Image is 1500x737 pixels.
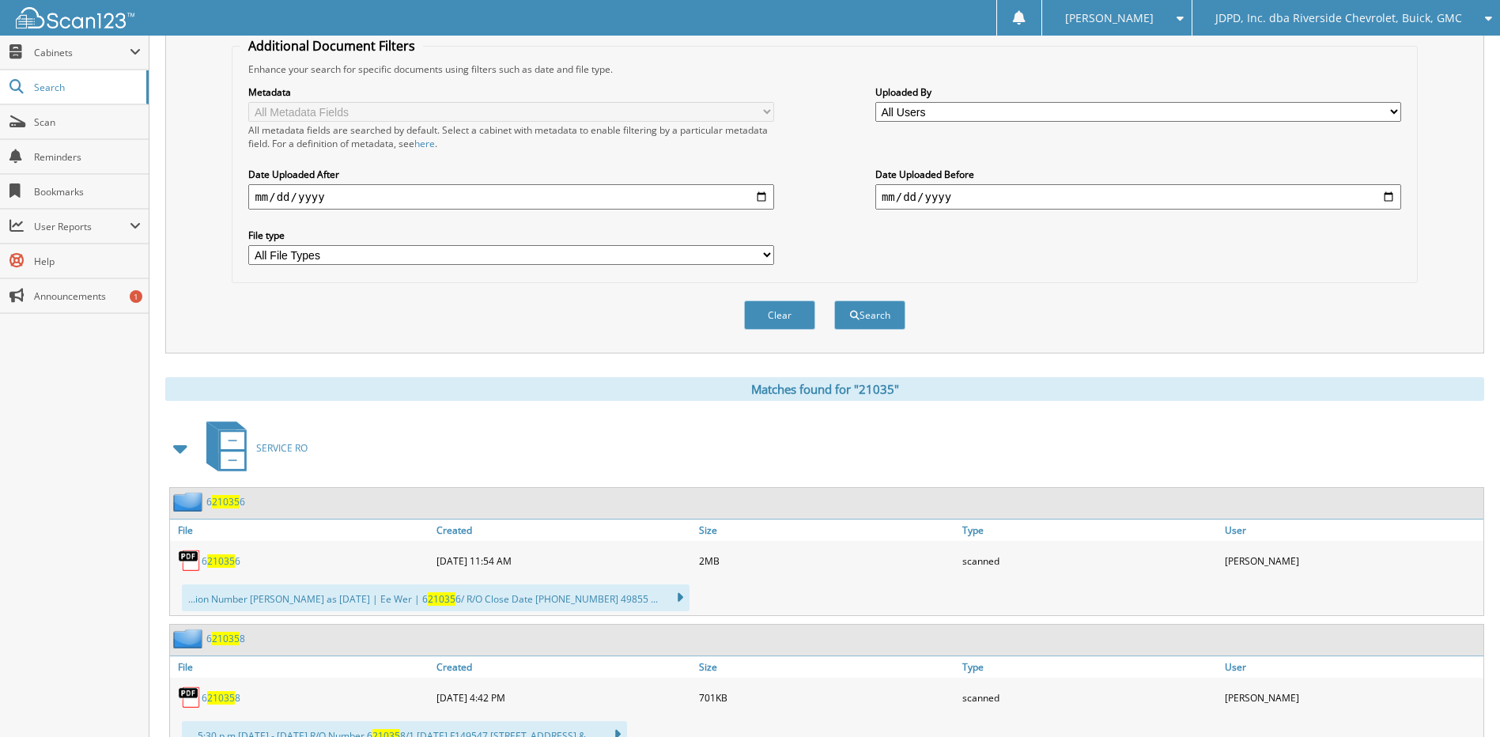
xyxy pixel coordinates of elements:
[433,520,695,541] a: Created
[240,37,423,55] legend: Additional Document Filters
[202,691,240,705] a: 6210358
[34,220,130,233] span: User Reports
[206,495,245,508] a: 6210356
[256,441,308,455] span: SERVICE RO
[165,377,1484,401] div: Matches found for "21035"
[875,184,1401,210] input: end
[695,656,958,678] a: Size
[1221,656,1483,678] a: User
[182,584,690,611] div: ...ion Number [PERSON_NAME] as [DATE] | Ee Wer | 6 6/ R/O Close Date [PHONE_NUMBER] 49855 ...
[695,545,958,576] div: 2MB
[34,255,141,268] span: Help
[875,85,1401,99] label: Uploaded By
[958,520,1221,541] a: Type
[248,229,774,242] label: File type
[248,168,774,181] label: Date Uploaded After
[875,168,1401,181] label: Date Uploaded Before
[170,656,433,678] a: File
[207,691,235,705] span: 21035
[248,184,774,210] input: start
[16,7,134,28] img: scan123-logo-white.svg
[428,592,455,606] span: 21035
[414,137,435,150] a: here
[248,85,774,99] label: Metadata
[173,492,206,512] img: folder2.png
[744,300,815,330] button: Clear
[212,495,240,508] span: 21035
[197,417,308,479] a: SERVICE RO
[240,62,1408,76] div: Enhance your search for specific documents using filters such as date and file type.
[695,520,958,541] a: Size
[1215,13,1462,23] span: JDPD, Inc. dba Riverside Chevrolet, Buick, GMC
[34,289,141,303] span: Announcements
[173,629,206,648] img: folder2.png
[695,682,958,713] div: 701KB
[34,115,141,129] span: Scan
[958,545,1221,576] div: scanned
[34,81,138,94] span: Search
[34,150,141,164] span: Reminders
[130,290,142,303] div: 1
[433,656,695,678] a: Created
[178,686,202,709] img: PDF.png
[170,520,433,541] a: File
[248,123,774,150] div: All metadata fields are searched by default. Select a cabinet with metadata to enable filtering b...
[206,632,245,645] a: 6210358
[1221,520,1483,541] a: User
[834,300,905,330] button: Search
[433,682,695,713] div: [DATE] 4:42 PM
[958,656,1221,678] a: Type
[433,545,695,576] div: [DATE] 11:54 AM
[212,632,240,645] span: 21035
[1221,682,1483,713] div: [PERSON_NAME]
[202,554,240,568] a: 6210356
[207,554,235,568] span: 21035
[1221,545,1483,576] div: [PERSON_NAME]
[178,549,202,573] img: PDF.png
[958,682,1221,713] div: scanned
[34,185,141,198] span: Bookmarks
[1065,13,1154,23] span: [PERSON_NAME]
[34,46,130,59] span: Cabinets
